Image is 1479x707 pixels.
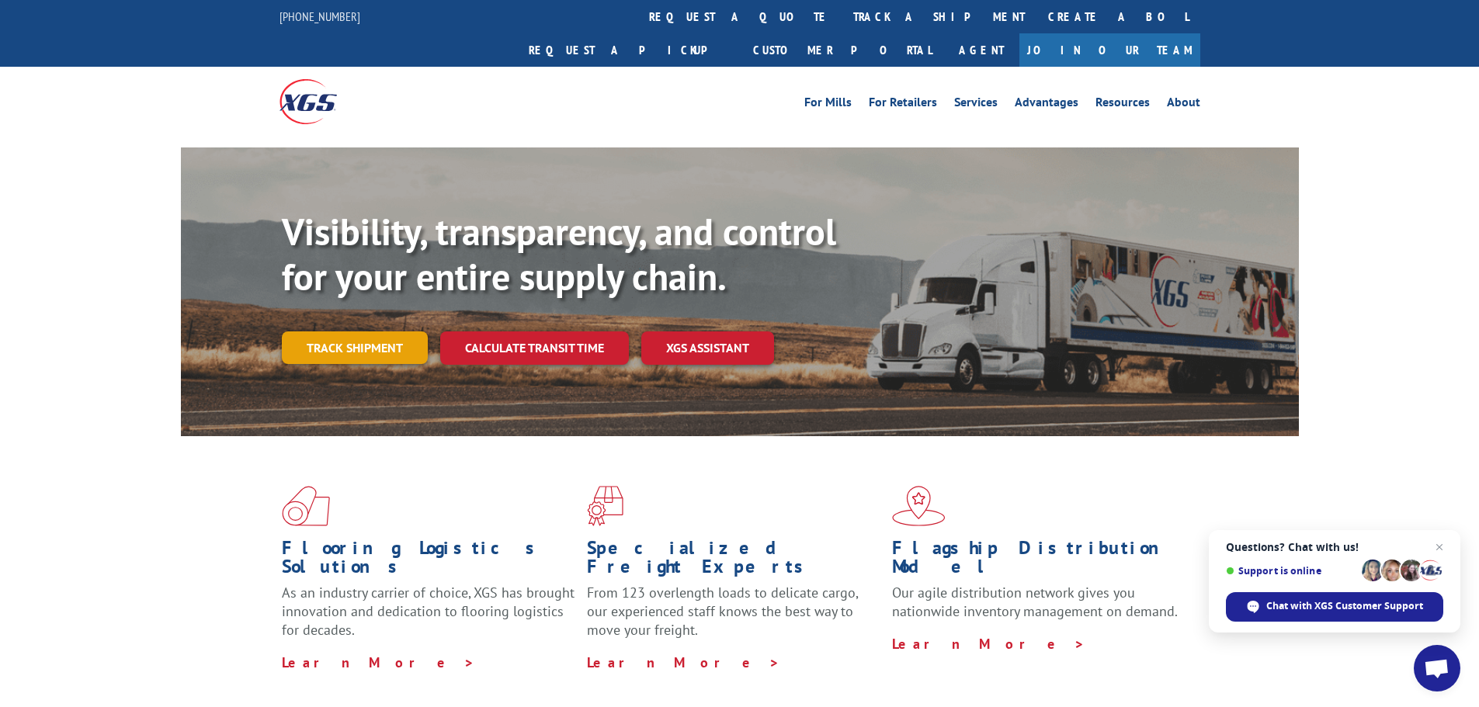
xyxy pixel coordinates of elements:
span: As an industry carrier of choice, XGS has brought innovation and dedication to flooring logistics... [282,584,575,639]
span: Chat with XGS Customer Support [1266,599,1423,613]
a: Agent [943,33,1019,67]
a: Request a pickup [517,33,741,67]
img: xgs-icon-total-supply-chain-intelligence-red [282,486,330,526]
img: xgs-icon-focused-on-flooring-red [587,486,623,526]
h1: Flooring Logistics Solutions [282,539,575,584]
a: Learn More > [587,653,780,671]
a: Advantages [1015,96,1078,113]
img: xgs-icon-flagship-distribution-model-red [892,486,946,526]
a: Learn More > [282,653,475,671]
a: Customer Portal [741,33,943,67]
h1: Flagship Distribution Model [892,539,1186,584]
a: Track shipment [282,331,428,364]
a: Services [954,96,998,113]
span: Our agile distribution network gives you nationwide inventory management on demand. [892,584,1178,620]
b: Visibility, transparency, and control for your entire supply chain. [282,207,836,300]
a: Learn More > [892,635,1085,653]
a: For Mills [804,96,852,113]
a: Open chat [1414,645,1460,691]
span: Questions? Chat with us! [1226,541,1443,553]
h1: Specialized Freight Experts [587,539,880,584]
span: Chat with XGS Customer Support [1226,592,1443,622]
a: [PHONE_NUMBER] [279,9,360,24]
a: Join Our Team [1019,33,1200,67]
a: Resources [1095,96,1150,113]
a: XGS ASSISTANT [641,331,774,365]
span: Support is online [1226,565,1356,577]
a: For Retailers [869,96,937,113]
a: Calculate transit time [440,331,629,365]
a: About [1167,96,1200,113]
p: From 123 overlength loads to delicate cargo, our experienced staff knows the best way to move you... [587,584,880,653]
